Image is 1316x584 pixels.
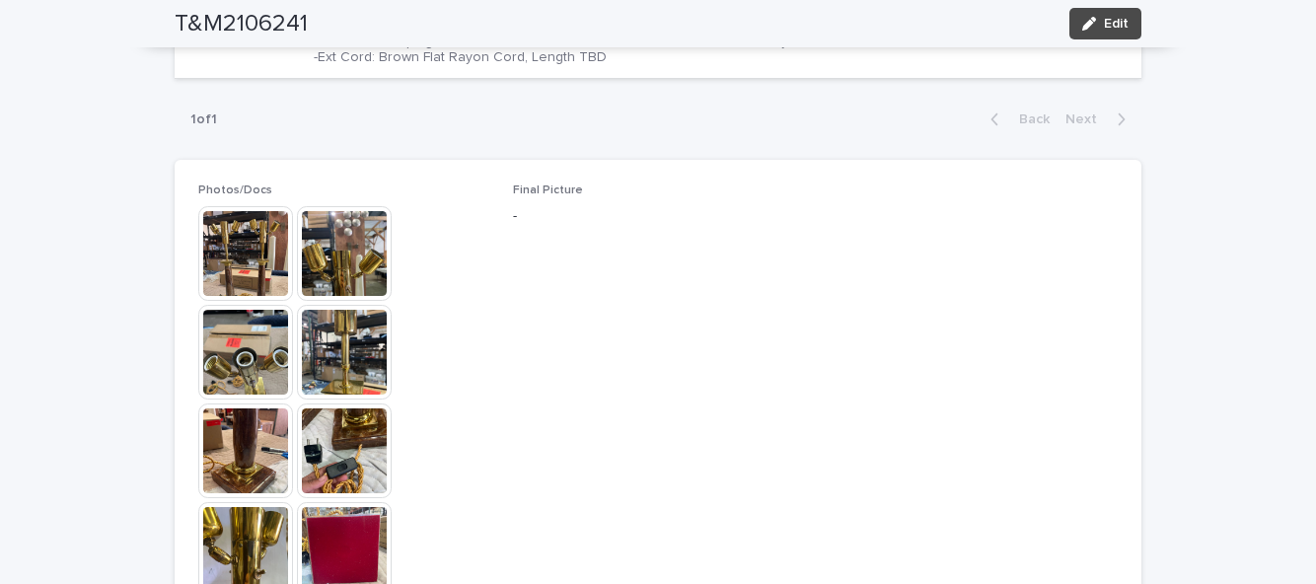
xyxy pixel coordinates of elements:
[198,184,272,196] span: Photos/Docs
[1069,8,1141,39] button: Edit
[175,96,233,144] p: 1 of 1
[1104,17,1129,31] span: Edit
[513,206,804,227] p: -
[1007,112,1050,126] span: Back
[1058,110,1141,128] button: Next
[513,184,583,196] span: Final Picture
[175,10,308,38] h2: T&M2106241
[1065,112,1109,126] span: Next
[975,110,1058,128] button: Back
